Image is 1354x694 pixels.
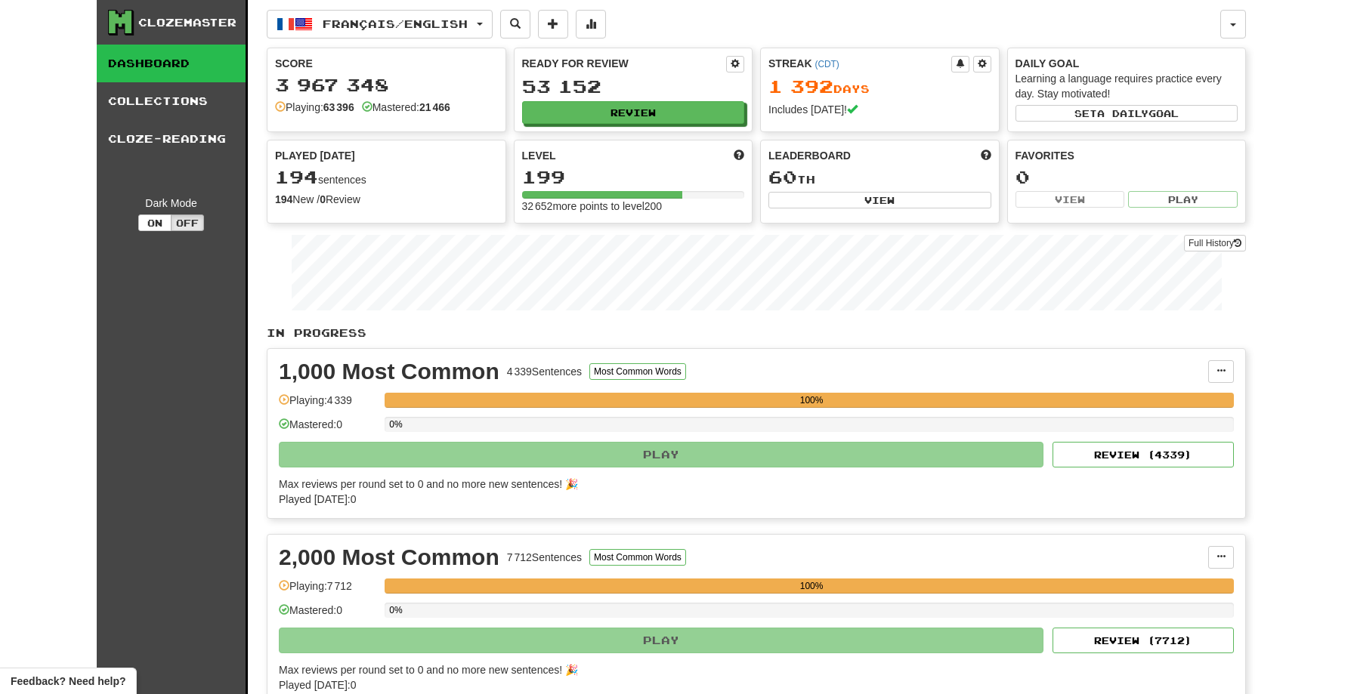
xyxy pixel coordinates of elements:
div: 199 [522,168,745,187]
button: Search sentences [500,10,530,39]
button: Review [522,101,745,124]
div: Learning a language requires practice every day. Stay motivated! [1015,71,1238,101]
span: Leaderboard [768,148,851,163]
div: Mastered: 0 [279,603,377,628]
button: Français/English [267,10,493,39]
button: View [1015,191,1125,208]
span: 1 392 [768,76,833,97]
button: More stats [576,10,606,39]
button: Most Common Words [589,363,686,380]
button: Most Common Words [589,549,686,566]
div: Playing: [275,100,354,115]
span: Played [DATE]: 0 [279,679,356,691]
div: Playing: 4 339 [279,393,377,418]
div: sentences [275,168,498,187]
div: Streak [768,56,951,71]
div: Daily Goal [1015,56,1238,71]
div: 100% [389,393,1234,408]
div: Clozemaster [138,15,236,30]
div: Ready for Review [522,56,727,71]
div: 4 339 Sentences [507,364,582,379]
div: th [768,168,991,187]
strong: 194 [275,193,292,205]
span: 60 [768,166,797,187]
button: Play [279,442,1043,467]
span: Played [DATE] [275,148,355,163]
button: View [768,192,991,208]
div: Favorites [1015,148,1238,163]
button: Review (4339) [1053,442,1234,467]
div: 1,000 Most Common [279,360,499,383]
button: On [138,214,172,231]
div: 3 967 348 [275,76,498,94]
button: Off [171,214,204,231]
span: a daily [1097,108,1148,119]
strong: 63 396 [323,101,354,113]
div: 2,000 Most Common [279,546,499,569]
a: (CDT) [815,59,839,69]
div: 7 712 Sentences [507,550,582,565]
div: Max reviews per round set to 0 and no more new sentences! 🎉 [279,477,1225,492]
div: Dark Mode [108,196,234,211]
button: Play [279,628,1043,653]
span: Open feedback widget [11,674,125,689]
span: Level [522,148,556,163]
strong: 21 466 [419,101,450,113]
a: Full History [1184,235,1246,251]
div: 32 652 more points to level 200 [522,199,745,214]
span: Français / English [323,17,468,30]
div: 0 [1015,168,1238,187]
span: 194 [275,166,318,187]
button: Play [1128,191,1238,208]
span: Score more points to level up [734,148,744,163]
div: Mastered: 0 [279,417,377,442]
div: Max reviews per round set to 0 and no more new sentences! 🎉 [279,662,1225,677]
button: Seta dailygoal [1015,105,1238,122]
div: Day s [768,77,991,97]
div: 100% [389,578,1234,594]
span: This week in points, UTC [981,148,991,163]
strong: 0 [320,193,326,205]
a: Dashboard [97,45,246,82]
a: Collections [97,82,246,120]
div: 53 152 [522,77,745,96]
div: Score [275,56,498,71]
button: Add sentence to collection [538,10,568,39]
div: Playing: 7 712 [279,578,377,603]
div: Mastered: [362,100,450,115]
button: Review (7712) [1053,628,1234,653]
div: New / Review [275,192,498,207]
p: In Progress [267,325,1246,341]
span: Played [DATE]: 0 [279,493,356,505]
div: Includes [DATE]! [768,102,991,117]
a: Cloze-Reading [97,120,246,158]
